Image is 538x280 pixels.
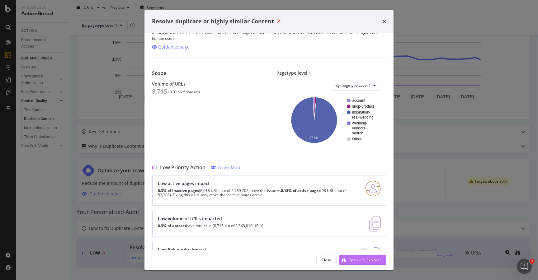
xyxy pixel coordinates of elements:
[158,188,199,193] strong: 0.3% of inactive pages
[382,17,386,26] div: times
[339,255,386,265] button: Open URL Explorer
[152,88,167,95] div: 8,715
[352,110,370,114] text: inspiration-
[365,181,381,196] img: RO06QsNG.png
[158,181,358,186] div: Low active pages impact
[352,126,367,130] text: vendors-
[352,131,363,135] text: search
[309,136,318,139] text: 97.5%
[281,188,320,193] strong: 0.18% of active pages
[322,257,331,263] div: Close
[158,224,263,228] p: have this issue (8,715 out of 2,843,010 URLs)
[152,17,274,25] span: Resolve duplicate or highly similar Content
[144,10,394,270] div: modal
[352,98,366,103] text: account
[335,83,371,88] span: By: pagetype Level 1
[530,259,535,264] span: 1
[152,70,261,76] div: Scope
[211,165,242,170] a: Learn More
[348,257,381,263] div: Open URL Explorer
[316,255,337,265] button: Close
[352,104,374,109] text: shop-product
[352,115,374,119] text: real-wedding
[158,189,358,197] p: (8,618 URLs out of 2,789,702) have this issue vs (98 URLs out of 53,308). Fixing this issue may m...
[218,165,242,170] div: Learn More
[158,247,263,252] div: Low link equity impact
[168,90,200,94] div: ( 0.31 % of dataset )
[152,44,190,50] a: Guidance page
[158,44,190,50] div: Guidance page
[352,121,367,125] text: wedding-
[276,70,386,76] div: Pagetype level 1
[158,223,186,228] strong: 0.3% of dataset
[281,96,381,144] svg: A chart.
[160,165,205,170] span: Low Priority Action
[361,247,381,263] img: DDxVyA23.png
[158,216,263,221] div: Low volume of URLs impacted
[369,216,381,231] img: e5DMFwAAAABJRU5ErkJggg==
[517,259,532,274] iframe: Intercom live chat
[152,81,261,86] div: Volume of URLs
[352,137,361,141] text: Other
[330,81,381,91] button: By: pagetype Level 1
